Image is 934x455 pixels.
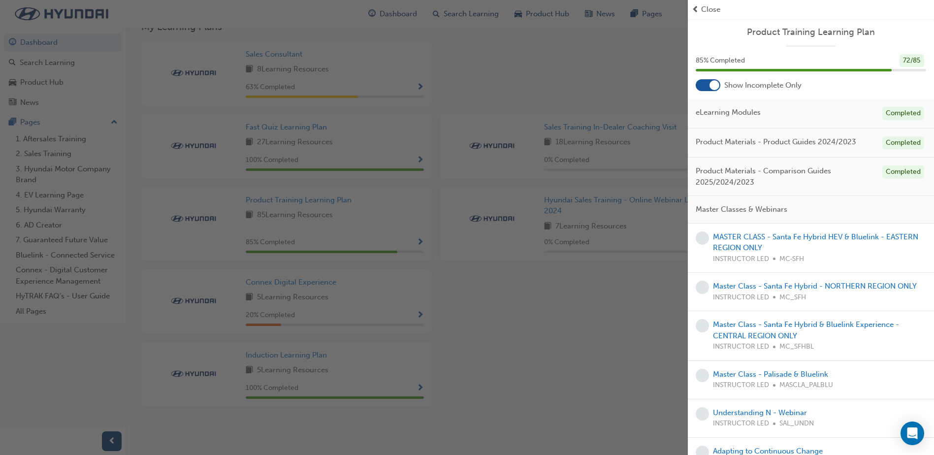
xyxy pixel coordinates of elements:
span: learningRecordVerb_NONE-icon [696,369,709,382]
span: prev-icon [692,4,699,15]
span: Show Incomplete Only [724,80,802,91]
div: Open Intercom Messenger [901,422,924,445]
a: Product Training Learning Plan [696,27,926,38]
span: INSTRUCTOR LED [713,418,769,429]
a: Understanding N - Webinar [713,408,807,417]
a: Master Class - Santa Fe Hybrid & Bluelink Experience - CENTRAL REGION ONLY [713,320,899,340]
button: prev-iconClose [692,4,930,15]
span: eLearning Modules [696,107,761,118]
span: learningRecordVerb_NONE-icon [696,281,709,294]
a: MASTER CLASS - Santa Fe Hybrid HEV & Bluelink - EASTERN REGION ONLY [713,232,918,253]
span: MC_SFH [779,292,806,303]
span: MC-SFH [779,254,804,265]
span: MASCLA_PALBLU [779,380,833,391]
span: SAL_UNDN [779,418,814,429]
span: learningRecordVerb_NONE-icon [696,407,709,421]
span: Master Classes & Webinars [696,204,787,215]
span: Product Materials - Comparison Guides 2025/2024/2023 [696,165,874,188]
span: learningRecordVerb_NONE-icon [696,319,709,332]
span: Product Materials - Product Guides 2024/2023 [696,136,856,148]
a: Master Class - Palisade & Bluelink [713,370,828,379]
div: 72 / 85 [900,54,924,67]
span: INSTRUCTOR LED [713,292,769,303]
a: Master Class - Santa Fe Hybrid - NORTHERN REGION ONLY [713,282,917,291]
span: INSTRUCTOR LED [713,380,769,391]
span: 85 % Completed [696,55,745,66]
span: INSTRUCTOR LED [713,254,769,265]
div: Completed [882,107,924,120]
span: INSTRUCTOR LED [713,341,769,353]
span: learningRecordVerb_NONE-icon [696,231,709,245]
div: Completed [882,165,924,179]
div: Completed [882,136,924,150]
span: MC_SFHBL [779,341,814,353]
span: Close [701,4,720,15]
